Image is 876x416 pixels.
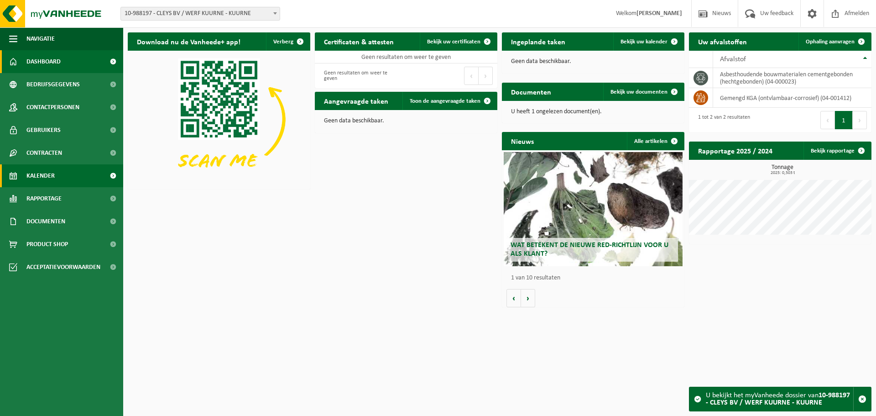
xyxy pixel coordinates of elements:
[26,210,65,233] span: Documenten
[410,98,480,104] span: Toon de aangevraagde taken
[511,58,675,65] p: Geen data beschikbaar.
[706,387,853,411] div: U bekijkt het myVanheede dossier van
[636,10,682,17] strong: [PERSON_NAME]
[506,289,521,307] button: Vorige
[26,233,68,256] span: Product Shop
[798,32,871,51] a: Ophaling aanvragen
[26,27,55,50] span: Navigatie
[479,67,493,85] button: Next
[689,32,756,50] h2: Uw afvalstoffen
[713,68,871,88] td: asbesthoudende bouwmaterialen cementgebonden (hechtgebonden) (04-000023)
[693,171,871,175] span: 2025: 0,503 t
[627,132,683,150] a: Alle artikelen
[315,32,403,50] h2: Certificaten & attesten
[273,39,293,45] span: Verberg
[820,111,835,129] button: Previous
[26,256,100,279] span: Acceptatievoorwaarden
[853,111,867,129] button: Next
[511,242,668,258] span: Wat betekent de nieuwe RED-richtlijn voor u als klant?
[693,110,750,130] div: 1 tot 2 van 2 resultaten
[315,92,397,110] h2: Aangevraagde taken
[706,392,850,406] strong: 10-988197 - CLEYS BV / WERF KUURNE - KUURNE
[26,73,80,96] span: Bedrijfsgegevens
[26,119,61,142] span: Gebruikers
[713,88,871,108] td: gemengd KGA (ontvlambaar-corrosief) (04-001412)
[128,51,310,188] img: Download de VHEPlus App
[511,109,675,115] p: U heeft 1 ongelezen document(en).
[502,83,560,100] h2: Documenten
[26,187,62,210] span: Rapportage
[402,92,496,110] a: Toon de aangevraagde taken
[613,32,683,51] a: Bekijk uw kalender
[420,32,496,51] a: Bekijk uw certificaten
[502,32,574,50] h2: Ingeplande taken
[26,142,62,164] span: Contracten
[803,142,871,160] a: Bekijk rapportage
[504,152,683,266] a: Wat betekent de nieuwe RED-richtlijn voor u als klant?
[26,96,79,119] span: Contactpersonen
[121,7,280,20] span: 10-988197 - CLEYS BV / WERF KUURNE - KUURNE
[427,39,480,45] span: Bekijk uw certificaten
[26,164,55,187] span: Kalender
[319,66,401,86] div: Geen resultaten om weer te geven
[603,83,683,101] a: Bekijk uw documenten
[26,50,61,73] span: Dashboard
[120,7,280,21] span: 10-988197 - CLEYS BV / WERF KUURNE - KUURNE
[806,39,855,45] span: Ophaling aanvragen
[464,67,479,85] button: Previous
[315,51,497,63] td: Geen resultaten om weer te geven
[720,56,746,63] span: Afvalstof
[693,164,871,175] h3: Tonnage
[502,132,543,150] h2: Nieuws
[266,32,309,51] button: Verberg
[324,118,488,124] p: Geen data beschikbaar.
[835,111,853,129] button: 1
[521,289,535,307] button: Volgende
[620,39,667,45] span: Bekijk uw kalender
[610,89,667,95] span: Bekijk uw documenten
[511,275,680,281] p: 1 van 10 resultaten
[689,142,782,159] h2: Rapportage 2025 / 2024
[128,32,250,50] h2: Download nu de Vanheede+ app!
